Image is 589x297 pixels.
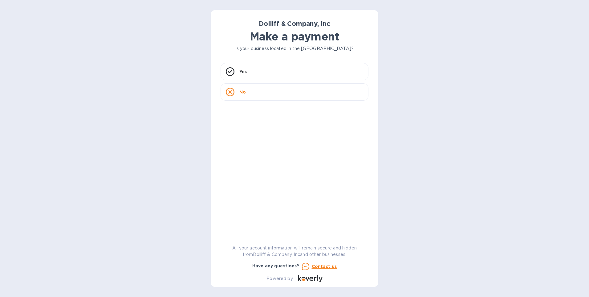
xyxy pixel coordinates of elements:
[221,45,368,52] p: Is your business located in the [GEOGRAPHIC_DATA]?
[259,20,330,27] b: Dolliff & Company, Inc
[239,89,246,95] p: No
[312,264,337,269] u: Contact us
[221,245,368,258] p: All your account information will remain secure and hidden from Dolliff & Company, Inc and other ...
[239,69,247,75] p: Yes
[266,275,293,282] p: Powered by
[221,30,368,43] h1: Make a payment
[252,263,299,268] b: Have any questions?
